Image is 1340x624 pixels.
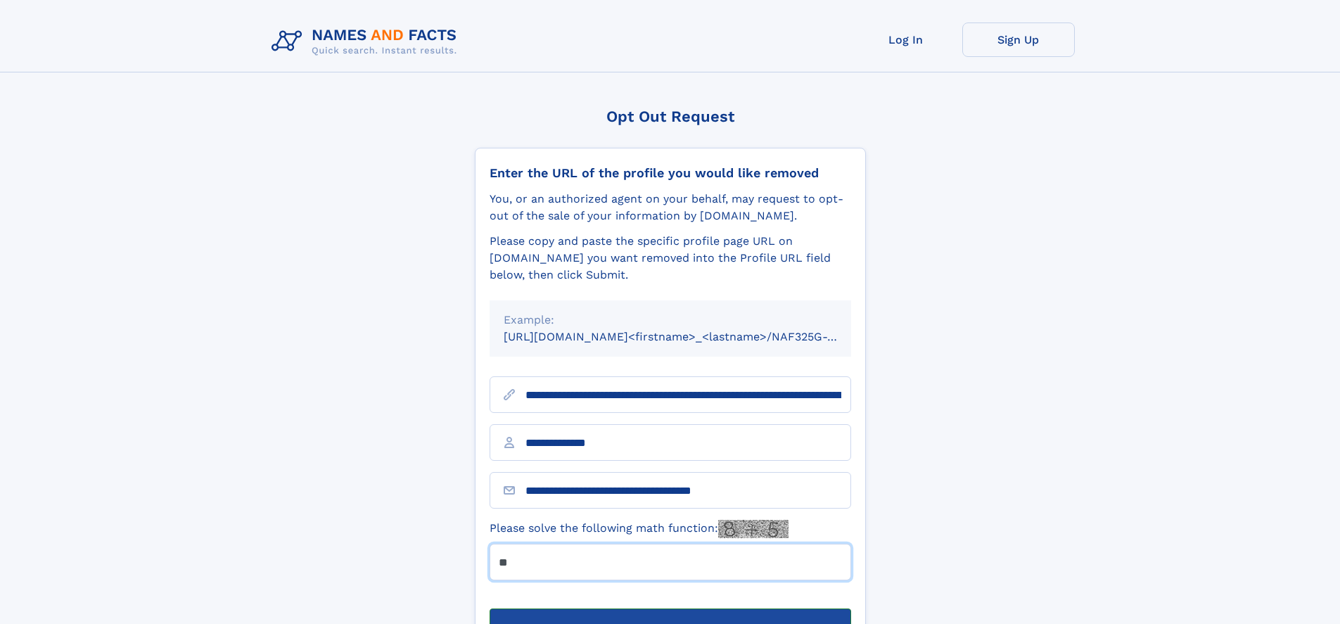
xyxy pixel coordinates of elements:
[490,233,851,284] div: Please copy and paste the specific profile page URL on [DOMAIN_NAME] you want removed into the Pr...
[850,23,962,57] a: Log In
[475,108,866,125] div: Opt Out Request
[962,23,1075,57] a: Sign Up
[490,165,851,181] div: Enter the URL of the profile you would like removed
[266,23,468,61] img: Logo Names and Facts
[490,520,789,538] label: Please solve the following math function:
[504,312,837,329] div: Example:
[504,330,878,343] small: [URL][DOMAIN_NAME]<firstname>_<lastname>/NAF325G-xxxxxxxx
[490,191,851,224] div: You, or an authorized agent on your behalf, may request to opt-out of the sale of your informatio...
